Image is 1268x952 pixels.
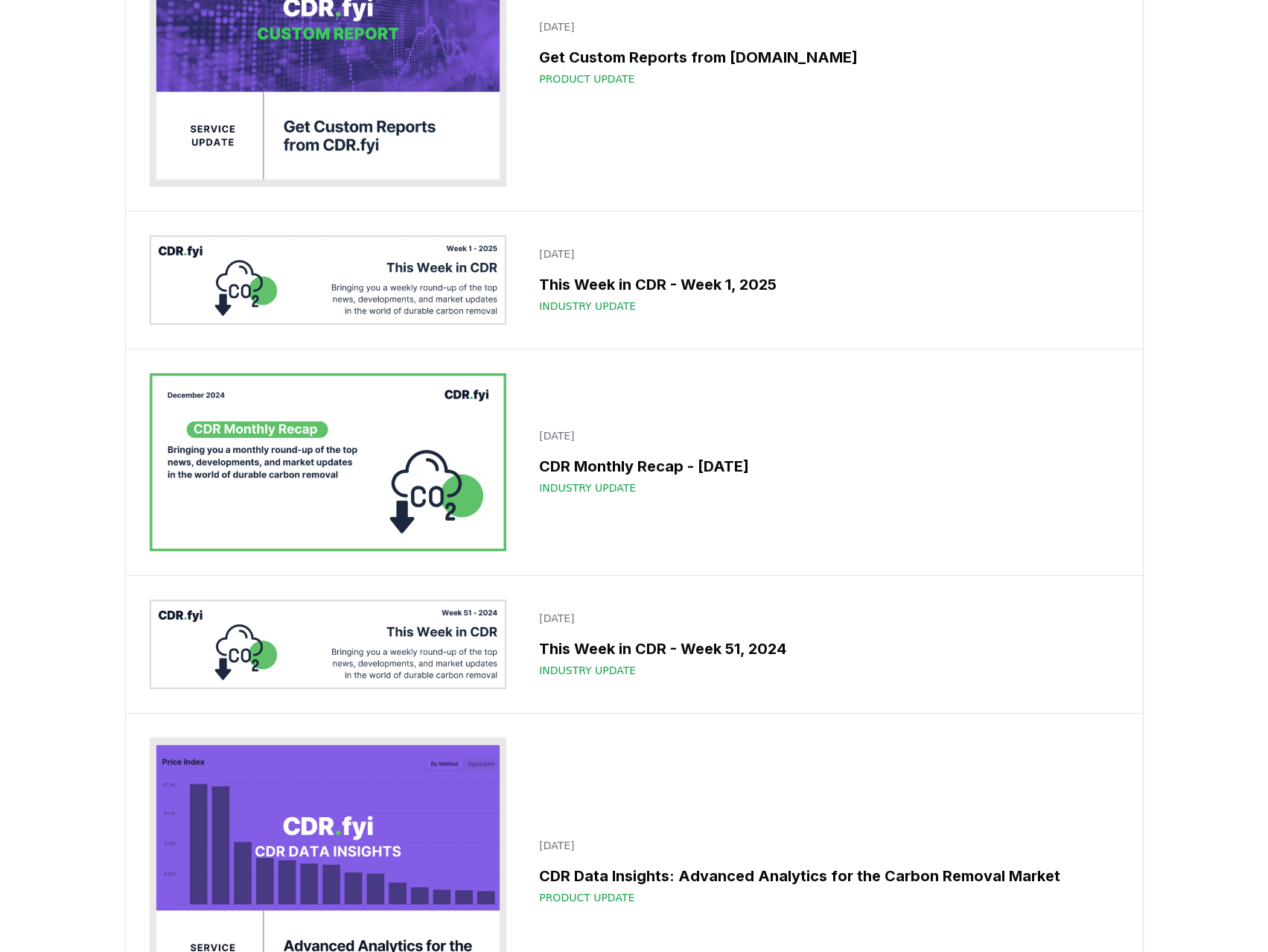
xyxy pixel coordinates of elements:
span: Industry Update [539,663,636,678]
img: This Week in CDR - Week 1, 2025 blog post image [150,235,507,325]
h3: CDR Data Insights: Advanced Analytics for the Carbon Removal Market [539,865,1109,887]
img: This Week in CDR - Week 51, 2024 blog post image [150,600,507,689]
a: [DATE]This Week in CDR - Week 51, 2024Industry Update [530,602,1118,687]
p: [DATE] [539,838,1109,853]
a: [DATE]This Week in CDR - Week 1, 2025Industry Update [530,238,1118,323]
h3: CDR Monthly Recap - [DATE] [539,455,1109,477]
h3: This Week in CDR - Week 1, 2025 [539,273,1109,296]
span: Industry Update [539,480,636,495]
p: [DATE] [539,428,1109,443]
img: CDR Monthly Recap - December 2024 blog post image [150,373,507,552]
a: [DATE]CDR Data Insights: Advanced Analytics for the Carbon Removal MarketProduct Update [530,829,1118,914]
p: [DATE] [539,19,1109,34]
p: [DATE] [539,247,1109,261]
a: [DATE]Get Custom Reports from [DOMAIN_NAME]Product Update [530,10,1118,95]
span: Product Update [539,72,634,86]
span: Industry Update [539,299,636,314]
h3: Get Custom Reports from [DOMAIN_NAME] [539,46,1109,69]
a: [DATE]CDR Monthly Recap - [DATE]Industry Update [530,419,1118,504]
span: Product Update [539,890,634,905]
p: [DATE] [539,611,1109,626]
h3: This Week in CDR - Week 51, 2024 [539,638,1109,660]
